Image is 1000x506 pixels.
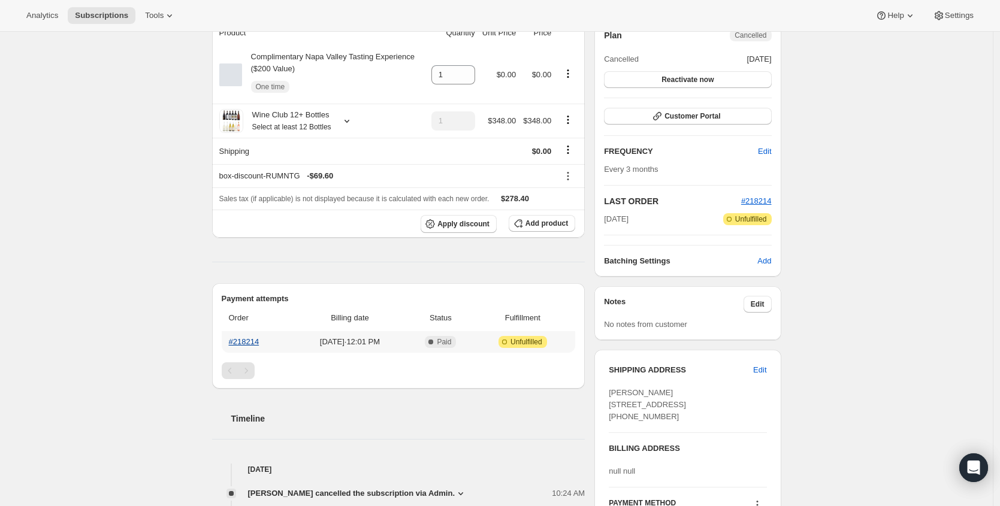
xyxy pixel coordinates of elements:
[661,75,714,84] span: Reactivate now
[604,146,758,157] h2: FREQUENCY
[477,312,568,324] span: Fulfillment
[231,413,585,425] h2: Timeline
[609,443,766,455] h3: BILLING ADDRESS
[242,51,424,99] div: Complimentary Napa Valley Tasting Experience ($200 Value)
[421,215,497,233] button: Apply discount
[497,70,516,79] span: $0.00
[523,116,551,125] span: $348.00
[219,195,490,203] span: Sales tax (if applicable) is not displayed because it is calculated with each new order.
[959,453,988,482] div: Open Intercom Messenger
[735,31,766,40] span: Cancelled
[229,337,259,346] a: #218214
[604,53,639,65] span: Cancelled
[741,195,772,207] button: #218214
[252,123,331,131] small: Select at least 12 Bottles
[295,336,404,348] span: [DATE] · 12:01 PM
[222,362,576,379] nav: Pagination
[868,7,923,24] button: Help
[747,53,772,65] span: [DATE]
[75,11,128,20] span: Subscriptions
[307,170,333,182] span: - $69.60
[411,312,470,324] span: Status
[609,364,753,376] h3: SHIPPING ADDRESS
[212,138,428,164] th: Shipping
[437,337,451,347] span: Paid
[26,11,58,20] span: Analytics
[138,7,183,24] button: Tools
[604,108,771,125] button: Customer Portal
[428,20,479,46] th: Quantity
[68,7,135,24] button: Subscriptions
[604,296,744,313] h3: Notes
[735,214,767,224] span: Unfulfilled
[757,255,771,267] span: Add
[887,11,904,20] span: Help
[222,305,292,331] th: Order
[222,293,576,305] h2: Payment attempts
[741,196,772,205] a: #218214
[604,320,687,329] span: No notes from customer
[219,170,552,182] div: box-discount-RUMNTG
[751,299,765,309] span: Edit
[750,252,778,271] button: Add
[248,487,455,499] span: [PERSON_NAME] cancelled the subscription via Admin.
[519,20,555,46] th: Price
[479,20,519,46] th: Unit Price
[746,360,774,380] button: Edit
[604,71,771,88] button: Reactivate now
[758,146,771,157] span: Edit
[510,337,542,347] span: Unfulfilled
[501,194,529,203] span: $278.40
[509,215,575,232] button: Add product
[744,296,772,313] button: Edit
[295,312,404,324] span: Billing date
[532,147,552,156] span: $0.00
[609,388,686,421] span: [PERSON_NAME] [STREET_ADDRESS] [PHONE_NUMBER]
[753,364,766,376] span: Edit
[19,7,65,24] button: Analytics
[926,7,981,24] button: Settings
[604,29,622,41] h2: Plan
[256,82,285,92] span: One time
[488,116,516,125] span: $348.00
[212,463,585,475] h4: [DATE]
[604,165,658,174] span: Every 3 months
[664,111,720,121] span: Customer Portal
[525,219,568,228] span: Add product
[248,487,467,499] button: [PERSON_NAME] cancelled the subscription via Admin.
[243,109,331,133] div: Wine Club 12+ Bottles
[212,20,428,46] th: Product
[558,113,578,126] button: Product actions
[532,70,552,79] span: $0.00
[604,255,757,267] h6: Batching Settings
[145,11,164,20] span: Tools
[558,143,578,156] button: Shipping actions
[552,487,585,499] span: 10:24 AM
[437,219,490,229] span: Apply discount
[945,11,974,20] span: Settings
[751,142,778,161] button: Edit
[604,195,741,207] h2: LAST ORDER
[609,466,635,475] span: null null
[558,67,578,80] button: Product actions
[604,213,629,225] span: [DATE]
